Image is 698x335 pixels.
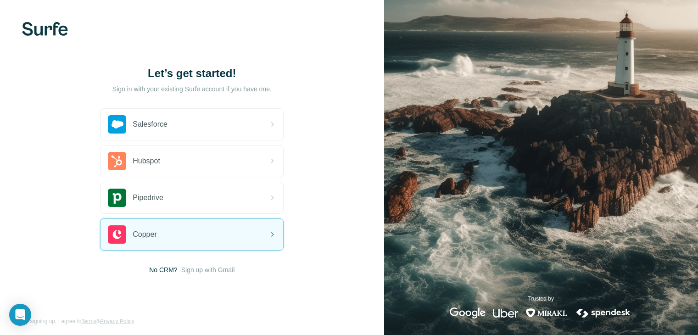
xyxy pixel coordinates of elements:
[450,307,486,318] img: google's logo
[22,22,68,36] img: Surfe's logo
[493,307,518,318] img: uber's logo
[100,318,134,324] a: Privacy Policy
[108,115,126,134] img: salesforce's logo
[525,307,568,318] img: mirakl's logo
[181,265,235,274] button: Sign up with Gmail
[112,84,272,94] p: Sign in with your existing Surfe account if you have one.
[133,156,160,167] span: Hubspot
[81,318,96,324] a: Terms
[133,229,156,240] span: Copper
[575,307,632,318] img: spendesk's logo
[108,225,126,244] img: copper's logo
[133,192,163,203] span: Pipedrive
[133,119,168,130] span: Salesforce
[9,304,31,326] div: Open Intercom Messenger
[22,317,134,325] span: By signing up, I agree to &
[149,265,177,274] span: No CRM?
[108,152,126,170] img: hubspot's logo
[528,295,554,303] p: Trusted by
[108,189,126,207] img: pipedrive's logo
[100,66,284,81] h1: Let’s get started!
